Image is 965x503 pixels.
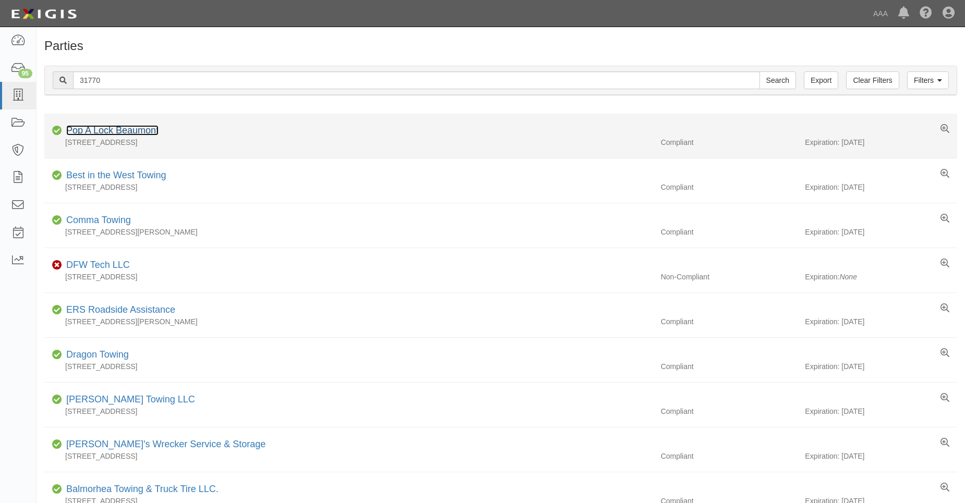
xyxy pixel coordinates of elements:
[44,316,653,327] div: [STREET_ADDRESS][PERSON_NAME]
[44,451,653,461] div: [STREET_ADDRESS]
[52,262,62,269] i: Non-Compliant
[52,441,62,448] i: Compliant
[805,361,957,372] div: Expiration: [DATE]
[868,3,893,24] a: AAA
[805,272,957,282] div: Expiration:
[805,316,957,327] div: Expiration: [DATE]
[759,71,796,89] input: Search
[44,272,653,282] div: [STREET_ADDRESS]
[66,439,266,449] a: [PERSON_NAME]'s Wrecker Service & Storage
[653,182,805,192] div: Compliant
[18,69,32,78] div: 95
[66,484,219,494] a: Balmorhea Towing & Truck Tire LLC.
[66,170,166,180] a: Best in the West Towing
[44,182,653,192] div: [STREET_ADDRESS]
[907,71,949,89] a: Filters
[940,438,949,448] a: View results summary
[805,406,957,416] div: Expiration: [DATE]
[52,351,62,359] i: Compliant
[62,303,175,317] div: ERS Roadside Assistance
[653,137,805,148] div: Compliant
[44,39,957,53] h1: Parties
[653,451,805,461] div: Compliant
[73,71,760,89] input: Search
[653,406,805,416] div: Compliant
[940,124,949,134] a: View results summary
[940,214,949,224] a: View results summary
[52,217,62,224] i: Compliant
[940,393,949,403] a: View results summary
[62,393,195,407] div: JJ Ormand Towing LLC
[66,125,159,136] a: Pop A Lock Beaumont
[66,260,130,270] a: DFW Tech LLC
[804,71,838,89] a: Export
[44,406,653,416] div: [STREET_ADDRESS]
[44,361,653,372] div: [STREET_ADDRESS]
[62,348,129,362] div: Dragon Towing
[805,137,957,148] div: Expiration: [DATE]
[653,361,805,372] div: Compliant
[44,137,653,148] div: [STREET_ADDRESS]
[653,272,805,282] div: Non-Compliant
[839,273,857,281] i: None
[62,259,130,272] div: DFW Tech LLC
[62,169,166,182] div: Best in the West Towing
[8,5,80,23] img: logo-5460c22ac91f19d4615b14bd174203de0afe785f0fc80cf4dbbc73dc1793850b.png
[66,215,131,225] a: Comma Towing
[805,451,957,461] div: Expiration: [DATE]
[52,172,62,179] i: Compliant
[653,227,805,237] div: Compliant
[940,348,949,359] a: View results summary
[846,71,899,89] a: Clear Filters
[940,303,949,314] a: View results summary
[62,124,159,138] div: Pop A Lock Beaumont
[52,486,62,493] i: Compliant
[66,304,175,315] a: ERS Roadside Assistance
[920,7,932,20] i: Help Center - Complianz
[52,396,62,403] i: Compliant
[62,438,266,451] div: Leo's Wrecker Service & Storage
[940,259,949,269] a: View results summary
[52,306,62,314] i: Compliant
[805,182,957,192] div: Expiration: [DATE]
[653,316,805,327] div: Compliant
[66,349,129,360] a: Dragon Towing
[62,483,219,496] div: Balmorhea Towing & Truck Tire LLC.
[805,227,957,237] div: Expiration: [DATE]
[62,214,131,227] div: Comma Towing
[940,483,949,493] a: View results summary
[66,394,195,404] a: [PERSON_NAME] Towing LLC
[52,127,62,134] i: Compliant
[940,169,949,179] a: View results summary
[44,227,653,237] div: [STREET_ADDRESS][PERSON_NAME]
